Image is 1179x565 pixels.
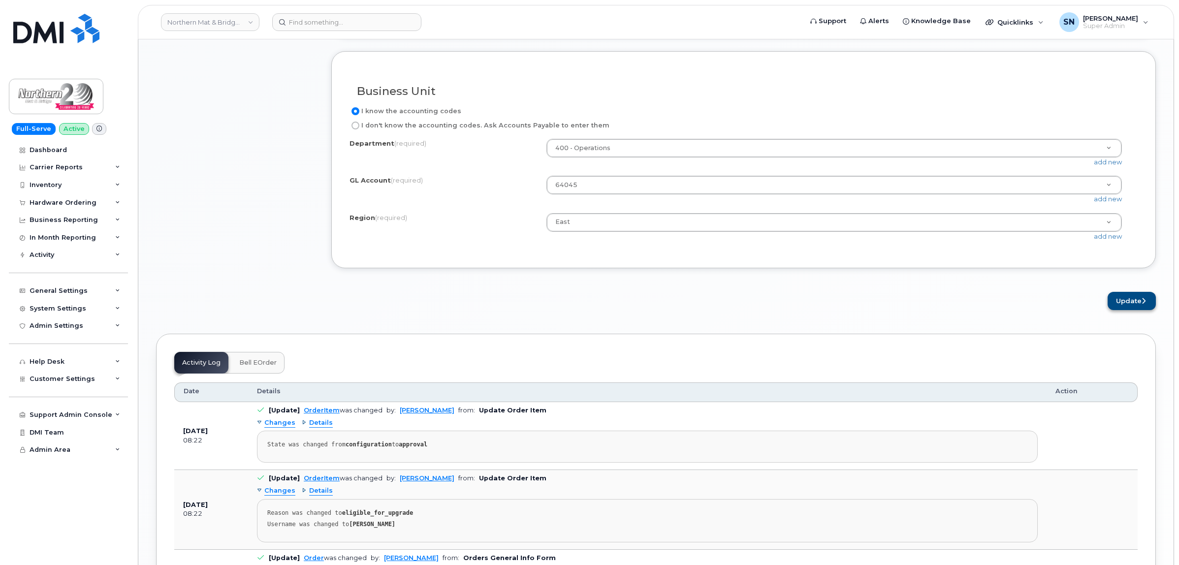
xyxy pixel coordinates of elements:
div: Username was changed to [267,521,1027,528]
label: Department [350,139,426,148]
label: I don't know the accounting codes. Ask Accounts Payable to enter them [350,120,609,131]
b: [Update] [269,554,300,562]
span: Super Admin [1083,22,1138,30]
div: Sabrina Nguyen [1052,12,1155,32]
span: by: [386,407,396,414]
span: [PERSON_NAME] [1083,14,1138,22]
a: Northern Mat & Bridge LP [161,13,259,31]
a: 400 - Operations [547,139,1121,157]
span: Quicklinks [997,18,1033,26]
span: Changes [264,418,295,428]
th: Action [1047,382,1138,402]
span: Date [184,387,199,396]
div: was changed [304,407,382,414]
span: by: [371,554,380,562]
span: 64045 [555,181,577,188]
div: Quicklinks [979,12,1051,32]
h3: Business Unit [357,85,1130,97]
div: was changed [304,554,367,562]
label: GL Account [350,176,423,185]
span: Details [309,486,333,496]
span: Knowledge Base [911,16,971,26]
span: Bell eOrder [239,359,277,367]
span: by: [386,474,396,482]
b: [Update] [269,474,300,482]
b: Update Order Item [479,474,546,482]
a: add new [1094,158,1122,166]
span: (required) [375,214,407,221]
a: add new [1094,195,1122,203]
span: 400 - Operations [555,144,610,152]
a: [PERSON_NAME] [400,407,454,414]
a: add new [1094,232,1122,240]
span: (required) [391,176,423,184]
b: [DATE] [183,427,208,435]
strong: approval [399,441,427,448]
input: Find something... [272,13,421,31]
span: from: [443,554,459,562]
span: East [555,218,570,225]
label: I know the accounting codes [350,105,461,117]
b: [DATE] [183,501,208,508]
b: [Update] [269,407,300,414]
label: Region [350,213,407,222]
a: Knowledge Base [896,11,978,31]
span: Details [309,418,333,428]
div: 08:22 [183,509,239,518]
iframe: Messenger Launcher [1136,522,1172,558]
b: Orders General Info Form [463,554,556,562]
strong: configuration [346,441,392,448]
button: Update [1108,292,1156,310]
a: Alerts [853,11,896,31]
strong: eligible_for_upgrade [342,509,414,516]
a: 64045 [547,176,1121,194]
a: Support [803,11,853,31]
a: OrderItem [304,474,340,482]
span: Changes [264,486,295,496]
input: I know the accounting codes [351,107,359,115]
a: OrderItem [304,407,340,414]
a: East [547,214,1121,231]
div: State was changed from to [267,441,1027,448]
input: I don't know the accounting codes. Ask Accounts Payable to enter them [351,122,359,129]
span: Support [819,16,846,26]
span: Alerts [868,16,889,26]
strong: [PERSON_NAME] [349,521,395,528]
b: Update Order Item [479,407,546,414]
div: was changed [304,474,382,482]
span: Details [257,387,281,396]
a: [PERSON_NAME] [400,474,454,482]
a: [PERSON_NAME] [384,554,439,562]
div: 08:22 [183,436,239,445]
a: Order [304,554,324,562]
span: from: [458,474,475,482]
span: (required) [394,139,426,147]
span: SN [1063,16,1075,28]
span: from: [458,407,475,414]
div: Reason was changed to [267,509,1027,517]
